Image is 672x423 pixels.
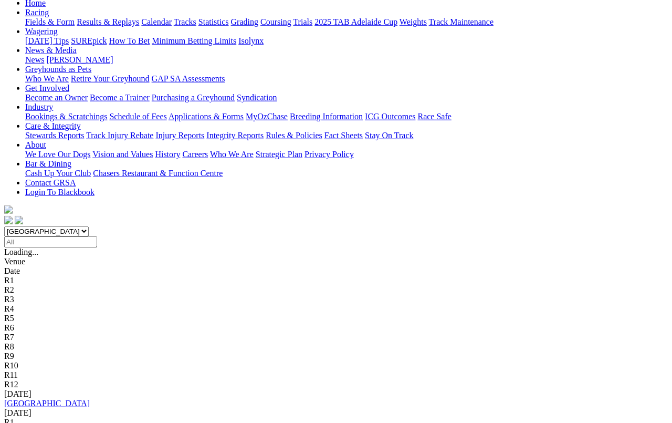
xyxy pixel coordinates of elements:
[365,112,415,121] a: ICG Outcomes
[25,8,49,17] a: Racing
[417,112,451,121] a: Race Safe
[256,150,302,159] a: Strategic Plan
[4,352,668,361] div: R9
[4,399,90,408] a: [GEOGRAPHIC_DATA]
[290,112,363,121] a: Breeding Information
[25,150,90,159] a: We Love Our Dogs
[25,84,69,92] a: Get Involved
[4,257,668,266] div: Venue
[25,131,84,140] a: Stewards Reports
[182,150,208,159] a: Careers
[4,295,668,304] div: R3
[25,93,668,102] div: Get Involved
[25,188,94,197] a: Login To Blackbook
[4,285,668,295] div: R2
[152,93,235,102] a: Purchasing a Greyhound
[25,159,71,168] a: Bar & Dining
[25,17,668,27] div: Racing
[86,131,153,140] a: Track Injury Rebate
[25,65,91,74] a: Greyhounds as Pets
[4,266,668,276] div: Date
[169,112,244,121] a: Applications & Forms
[155,150,180,159] a: History
[25,169,91,178] a: Cash Up Your Club
[109,36,150,45] a: How To Bet
[400,17,427,26] a: Weights
[71,74,150,83] a: Retire Your Greyhound
[25,112,668,121] div: Industry
[25,17,75,26] a: Fields & Form
[25,93,88,102] a: Become an Owner
[4,342,668,352] div: R8
[246,112,288,121] a: MyOzChase
[231,17,258,26] a: Grading
[25,102,53,111] a: Industry
[15,216,23,224] img: twitter.svg
[25,178,76,187] a: Contact GRSA
[4,333,668,342] div: R7
[4,380,668,389] div: R12
[25,131,668,140] div: Care & Integrity
[46,55,113,64] a: [PERSON_NAME]
[152,36,236,45] a: Minimum Betting Limits
[92,150,153,159] a: Vision and Values
[25,36,69,45] a: [DATE] Tips
[206,131,264,140] a: Integrity Reports
[25,36,668,46] div: Wagering
[266,131,322,140] a: Rules & Policies
[324,131,363,140] a: Fact Sheets
[25,74,69,83] a: Who We Are
[314,17,397,26] a: 2025 TAB Adelaide Cup
[25,27,58,36] a: Wagering
[25,150,668,159] div: About
[4,370,668,380] div: R11
[4,205,13,214] img: logo-grsa-white.png
[4,389,668,399] div: [DATE]
[293,17,312,26] a: Trials
[260,17,291,26] a: Coursing
[210,150,254,159] a: Who We Are
[25,121,81,130] a: Care & Integrity
[25,55,668,65] div: News & Media
[4,236,97,247] input: Select date
[304,150,354,159] a: Privacy Policy
[4,323,668,333] div: R6
[4,314,668,323] div: R5
[25,169,668,178] div: Bar & Dining
[152,74,225,83] a: GAP SA Assessments
[90,93,150,102] a: Become a Trainer
[4,216,13,224] img: facebook.svg
[25,46,77,55] a: News & Media
[429,17,493,26] a: Track Maintenance
[77,17,139,26] a: Results & Replays
[237,93,277,102] a: Syndication
[25,74,668,84] div: Greyhounds as Pets
[4,408,668,418] div: [DATE]
[155,131,204,140] a: Injury Reports
[25,140,46,149] a: About
[4,304,668,314] div: R4
[174,17,196,26] a: Tracks
[25,55,44,64] a: News
[4,276,668,285] div: R1
[238,36,264,45] a: Isolynx
[141,17,172,26] a: Calendar
[4,361,668,370] div: R10
[71,36,107,45] a: SUREpick
[25,112,107,121] a: Bookings & Scratchings
[365,131,413,140] a: Stay On Track
[4,247,38,256] span: Loading...
[109,112,166,121] a: Schedule of Fees
[198,17,229,26] a: Statistics
[93,169,223,178] a: Chasers Restaurant & Function Centre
